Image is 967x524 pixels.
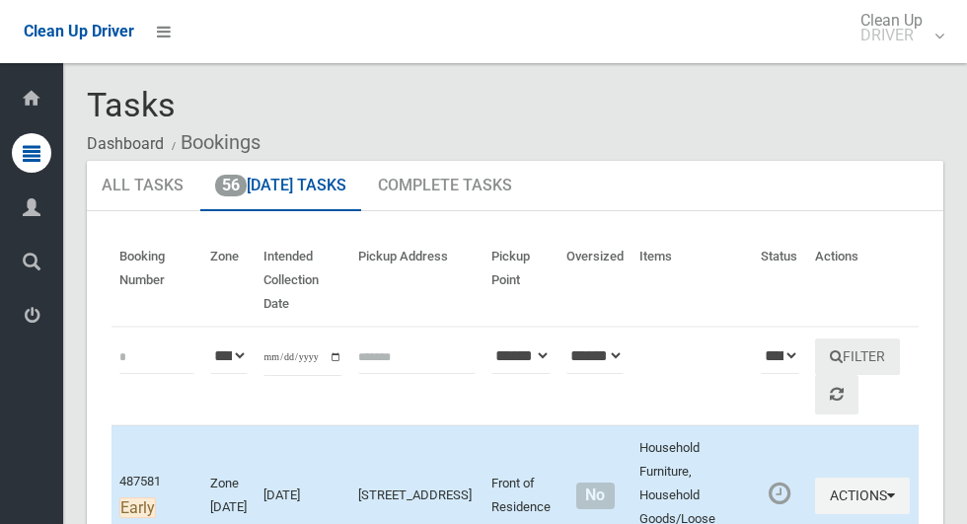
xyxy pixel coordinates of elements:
[815,478,910,514] button: Actions
[24,17,134,46] a: Clean Up Driver
[112,235,202,327] th: Booking Number
[350,235,483,327] th: Pickup Address
[87,134,164,153] a: Dashboard
[558,235,632,327] th: Oversized
[215,175,247,196] span: 56
[566,487,624,504] h4: Normal sized
[807,235,919,327] th: Actions
[202,235,256,327] th: Zone
[576,483,615,509] span: No
[200,161,361,212] a: 56[DATE] Tasks
[167,124,260,161] li: Bookings
[256,235,351,327] th: Intended Collection Date
[753,235,807,327] th: Status
[483,235,559,327] th: Pickup Point
[24,22,134,40] span: Clean Up Driver
[815,338,900,375] button: Filter
[119,497,156,518] span: Early
[769,481,790,506] i: Booking awaiting collection. Mark as collected or report issues to complete task.
[632,235,753,327] th: Items
[87,85,176,124] span: Tasks
[851,13,942,42] span: Clean Up
[87,161,198,212] a: All Tasks
[363,161,527,212] a: Complete Tasks
[860,28,923,42] small: DRIVER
